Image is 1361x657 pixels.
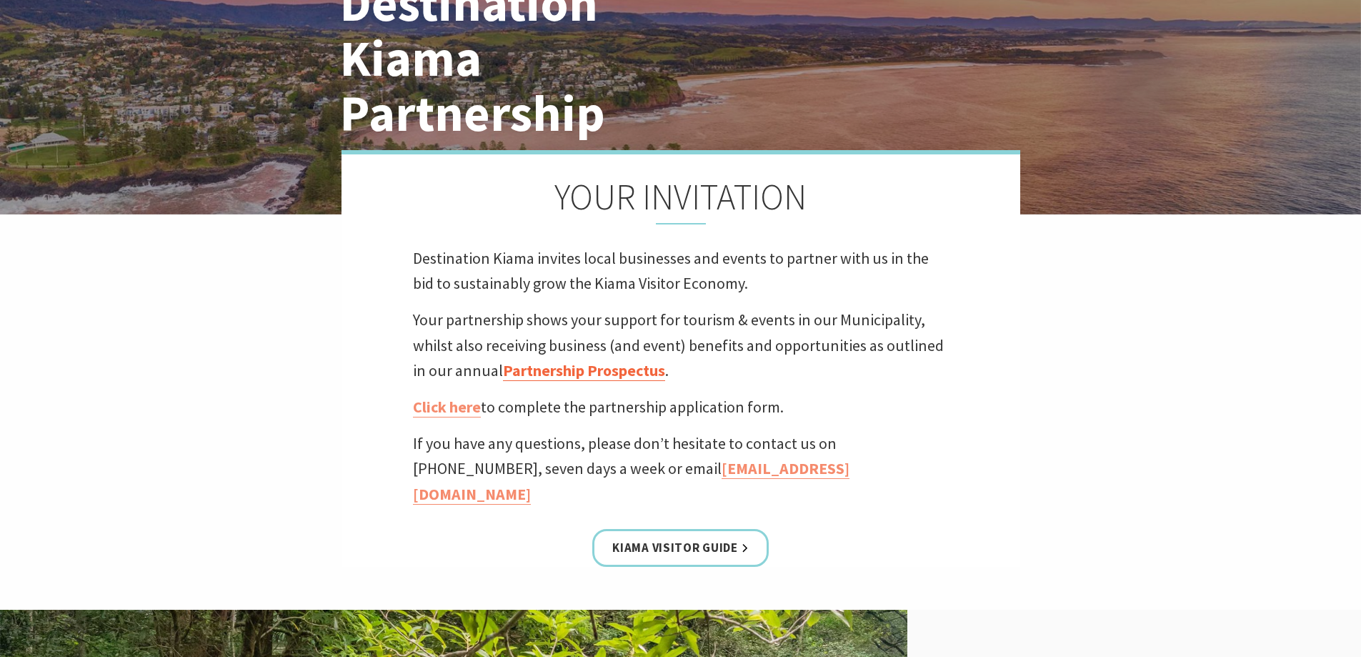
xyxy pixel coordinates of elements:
[592,529,768,567] a: Kiama Visitor Guide
[413,431,949,507] p: If you have any questions, please don’t hesitate to contact us on [PHONE_NUMBER], seven days a we...
[413,458,849,504] a: [EMAIL_ADDRESS][DOMAIN_NAME]
[413,395,949,420] p: to complete the partnership application form.
[413,397,481,418] a: Click here
[413,307,949,383] p: Your partnership shows your support for tourism & events in our Municipality, whilst also receivi...
[413,176,949,224] h2: YOUR INVITATION
[413,246,949,296] p: Destination Kiama invites local businesses and events to partner with us in the bid to sustainabl...
[503,360,665,381] a: Partnership Prospectus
